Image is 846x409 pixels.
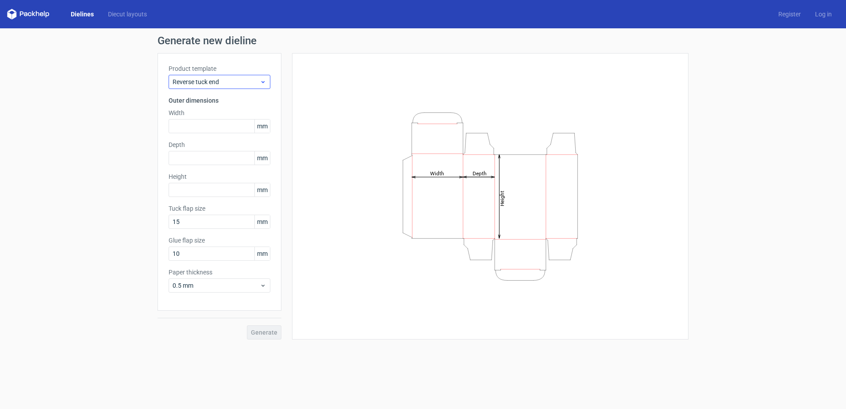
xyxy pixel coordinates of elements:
a: Dielines [64,10,101,19]
a: Diecut layouts [101,10,154,19]
label: Depth [169,140,270,149]
span: 0.5 mm [173,281,260,290]
tspan: Width [430,170,444,176]
label: Glue flap size [169,236,270,245]
label: Tuck flap size [169,204,270,213]
span: mm [254,183,270,197]
tspan: Height [499,190,505,206]
h1: Generate new dieline [158,35,688,46]
span: mm [254,151,270,165]
a: Log in [808,10,839,19]
span: mm [254,215,270,228]
span: mm [254,120,270,133]
span: Reverse tuck end [173,77,260,86]
a: Register [771,10,808,19]
span: mm [254,247,270,260]
h3: Outer dimensions [169,96,270,105]
label: Paper thickness [169,268,270,277]
label: Height [169,172,270,181]
tspan: Depth [473,170,487,176]
label: Product template [169,64,270,73]
label: Width [169,108,270,117]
